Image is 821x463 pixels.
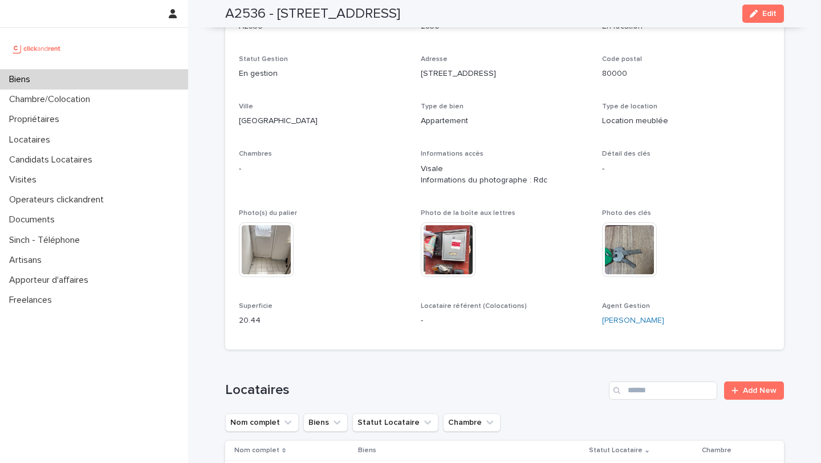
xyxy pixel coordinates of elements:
[602,151,651,157] span: Détail des clés
[421,115,589,127] p: Appartement
[421,163,589,187] p: Visale Informations du photographe : Rdc
[602,303,650,310] span: Agent Gestion
[225,6,400,22] h2: A2536 - [STREET_ADDRESS]
[225,382,604,399] h1: Locataires
[421,210,515,217] span: Photo de la boîte aux lettres
[239,68,407,80] p: En gestion
[602,103,657,110] span: Type de location
[702,444,731,457] p: Chambre
[602,163,770,175] p: -
[5,155,101,165] p: Candidats Locataires
[743,387,777,395] span: Add New
[5,275,97,286] p: Apporteur d'affaires
[225,413,299,432] button: Nom complet
[602,115,770,127] p: Location meublée
[234,444,279,457] p: Nom complet
[421,315,589,327] p: -
[5,174,46,185] p: Visites
[602,315,664,327] a: [PERSON_NAME]
[421,103,464,110] span: Type de bien
[303,413,348,432] button: Biens
[742,5,784,23] button: Edit
[602,68,770,80] p: 80000
[5,255,51,266] p: Artisans
[5,114,68,125] p: Propriétaires
[421,151,483,157] span: Informations accès
[5,214,64,225] p: Documents
[443,413,501,432] button: Chambre
[5,74,39,85] p: Biens
[352,413,438,432] button: Statut Locataire
[421,56,448,63] span: Adresse
[239,56,288,63] span: Statut Gestion
[602,56,642,63] span: Code postal
[762,10,777,18] span: Edit
[5,194,113,205] p: Operateurs clickandrent
[421,303,527,310] span: Locataire référent (Colocations)
[421,68,589,80] p: [STREET_ADDRESS]
[239,103,253,110] span: Ville
[5,295,61,306] p: Freelances
[239,303,273,310] span: Superficie
[239,163,407,175] p: -
[5,135,59,145] p: Locataires
[589,444,643,457] p: Statut Locataire
[239,151,272,157] span: Chambres
[724,381,784,400] a: Add New
[5,235,89,246] p: Sinch - Téléphone
[609,381,717,400] input: Search
[239,315,407,327] p: 20.44
[239,115,407,127] p: [GEOGRAPHIC_DATA]
[9,37,64,60] img: UCB0brd3T0yccxBKYDjQ
[5,94,99,105] p: Chambre/Colocation
[239,210,297,217] span: Photo(s) du palier
[602,210,651,217] span: Photo des clés
[358,444,376,457] p: Biens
